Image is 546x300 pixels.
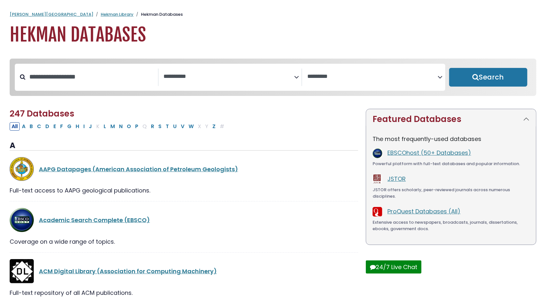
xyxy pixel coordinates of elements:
[210,122,217,131] button: Filter Results Z
[373,161,530,167] div: Powerful platform with full-text databases and popular information.
[387,207,460,215] a: ProQuest Databases (All)
[10,141,358,151] h3: A
[74,122,81,131] button: Filter Results H
[10,237,358,246] div: Coverage on a wide range of topics.
[187,122,196,131] button: Filter Results W
[102,122,108,131] button: Filter Results L
[35,122,43,131] button: Filter Results C
[387,149,471,157] a: EBSCOhost (50+ Databases)
[134,11,183,18] li: Hekman Databases
[58,122,65,131] button: Filter Results F
[10,186,358,195] div: Full-text access to AAPG geological publications.
[449,68,528,87] button: Submit for Search Results
[307,73,438,80] textarea: Search
[387,175,406,183] a: JSTOR
[28,122,35,131] button: Filter Results B
[10,24,536,46] h1: Hekman Databases
[39,216,150,224] a: Academic Search Complete (EBSCO)
[366,260,421,274] button: 24/7 Live Chat
[125,122,133,131] button: Filter Results O
[164,73,294,80] textarea: Search
[171,122,179,131] button: Filter Results U
[10,122,20,131] button: All
[10,59,536,96] nav: Search filters
[108,122,117,131] button: Filter Results M
[133,122,140,131] button: Filter Results P
[10,122,227,130] div: Alpha-list to filter by first letter of database name
[10,11,536,18] nav: breadcrumb
[51,122,58,131] button: Filter Results E
[156,122,163,131] button: Filter Results S
[39,165,238,173] a: AAPG Datapages (American Association of Petroleum Geologists)
[10,11,93,17] a: [PERSON_NAME][GEOGRAPHIC_DATA]
[10,108,74,119] span: 247 Databases
[179,122,186,131] button: Filter Results V
[20,122,27,131] button: Filter Results A
[164,122,171,131] button: Filter Results T
[43,122,51,131] button: Filter Results D
[25,71,158,82] input: Search database by title or keyword
[373,135,530,143] p: The most frequently-used databases
[373,219,530,232] div: Extensive access to newspapers, broadcasts, journals, dissertations, ebooks, government docs.
[366,109,536,129] button: Featured Databases
[10,288,358,297] div: Full-text repository of all ACM publications.
[101,11,134,17] a: Hekman Library
[87,122,94,131] button: Filter Results J
[373,187,530,199] div: JSTOR offers scholarly, peer-reviewed journals across numerous disciplines.
[117,122,125,131] button: Filter Results N
[81,122,87,131] button: Filter Results I
[39,267,217,275] a: ACM Digital Library (Association for Computing Machinery)
[65,122,73,131] button: Filter Results G
[149,122,156,131] button: Filter Results R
